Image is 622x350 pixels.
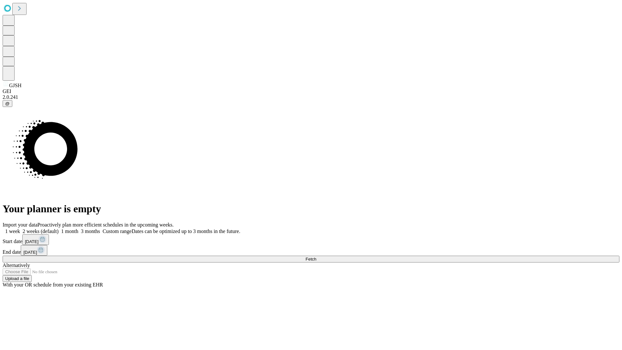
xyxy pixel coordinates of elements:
span: Dates can be optimized up to 3 months in the future. [132,228,240,234]
span: @ [5,101,10,106]
div: 2.0.241 [3,94,619,100]
span: Fetch [305,257,316,262]
span: With your OR schedule from your existing EHR [3,282,103,287]
span: GJSH [9,83,21,88]
span: 2 weeks (default) [23,228,59,234]
div: GEI [3,88,619,94]
span: Import your data [3,222,38,227]
button: Upload a file [3,275,32,282]
span: Proactively plan more efficient schedules in the upcoming weeks. [38,222,174,227]
h1: Your planner is empty [3,203,619,215]
span: 3 months [81,228,100,234]
button: [DATE] [22,234,49,245]
button: [DATE] [21,245,47,256]
div: Start date [3,234,619,245]
div: End date [3,245,619,256]
button: Fetch [3,256,619,262]
button: @ [3,100,12,107]
span: Alternatively [3,262,30,268]
span: Custom range [103,228,132,234]
span: [DATE] [25,239,39,244]
span: 1 month [61,228,78,234]
span: [DATE] [23,250,37,255]
span: 1 week [5,228,20,234]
